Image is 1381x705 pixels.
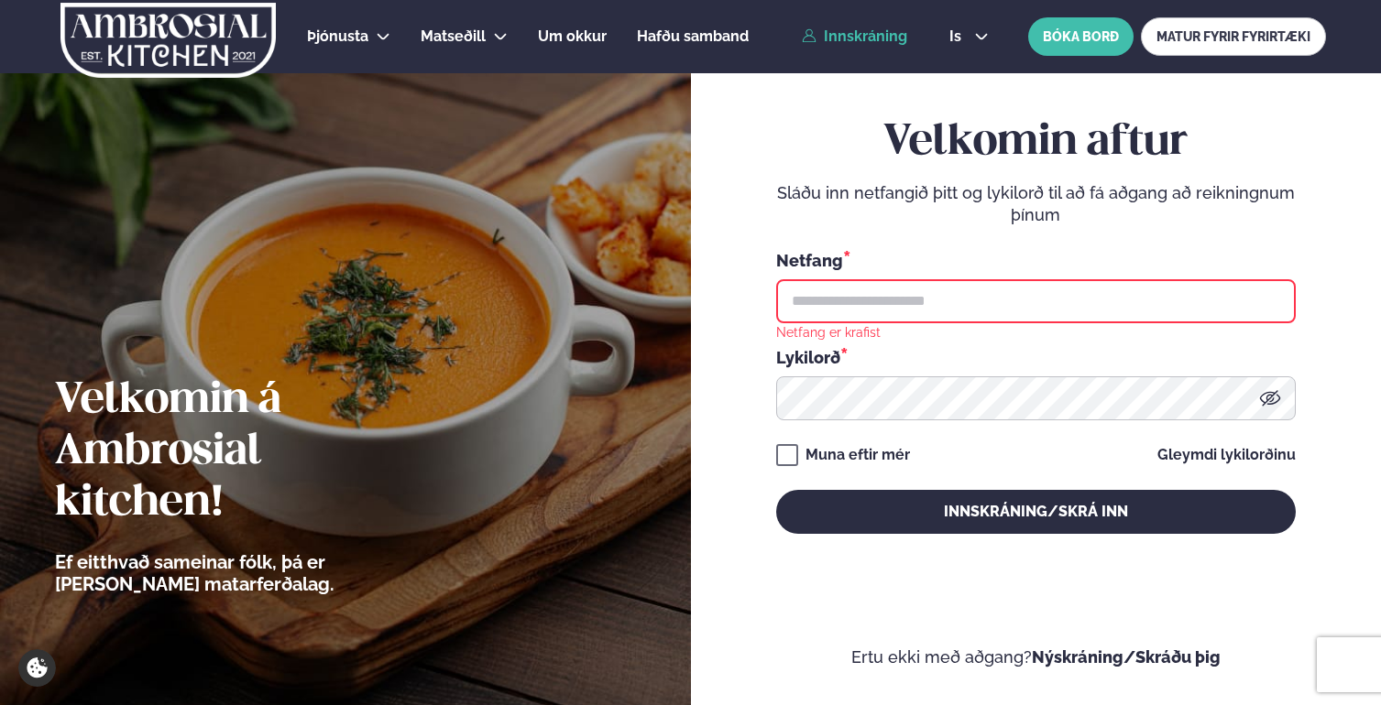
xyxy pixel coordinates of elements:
[307,26,368,48] a: Þjónusta
[1028,17,1134,56] button: BÓKA BORÐ
[776,248,1296,272] div: Netfang
[538,26,607,48] a: Um okkur
[776,323,881,340] div: Netfang er krafist
[949,29,967,44] span: is
[1157,448,1296,462] a: Gleymdi lykilorðinu
[637,27,749,45] span: Hafðu samband
[1141,17,1326,56] a: MATUR FYRIR FYRIRTÆKI
[637,26,749,48] a: Hafðu samband
[746,646,1327,668] p: Ertu ekki með aðgang?
[59,3,278,78] img: logo
[538,27,607,45] span: Um okkur
[307,27,368,45] span: Þjónusta
[55,551,435,595] p: Ef eitthvað sameinar fólk, þá er [PERSON_NAME] matarferðalag.
[55,375,435,529] h2: Velkomin á Ambrosial kitchen!
[421,27,486,45] span: Matseðill
[776,490,1296,534] button: Innskráning/Skrá inn
[935,29,1003,44] button: is
[18,649,56,687] a: Cookie settings
[802,28,907,45] a: Innskráning
[776,182,1296,226] p: Sláðu inn netfangið þitt og lykilorð til að fá aðgang að reikningnum þínum
[776,117,1296,168] h2: Velkomin aftur
[421,26,486,48] a: Matseðill
[776,345,1296,369] div: Lykilorð
[1032,647,1221,667] a: Nýskráning/Skráðu þig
